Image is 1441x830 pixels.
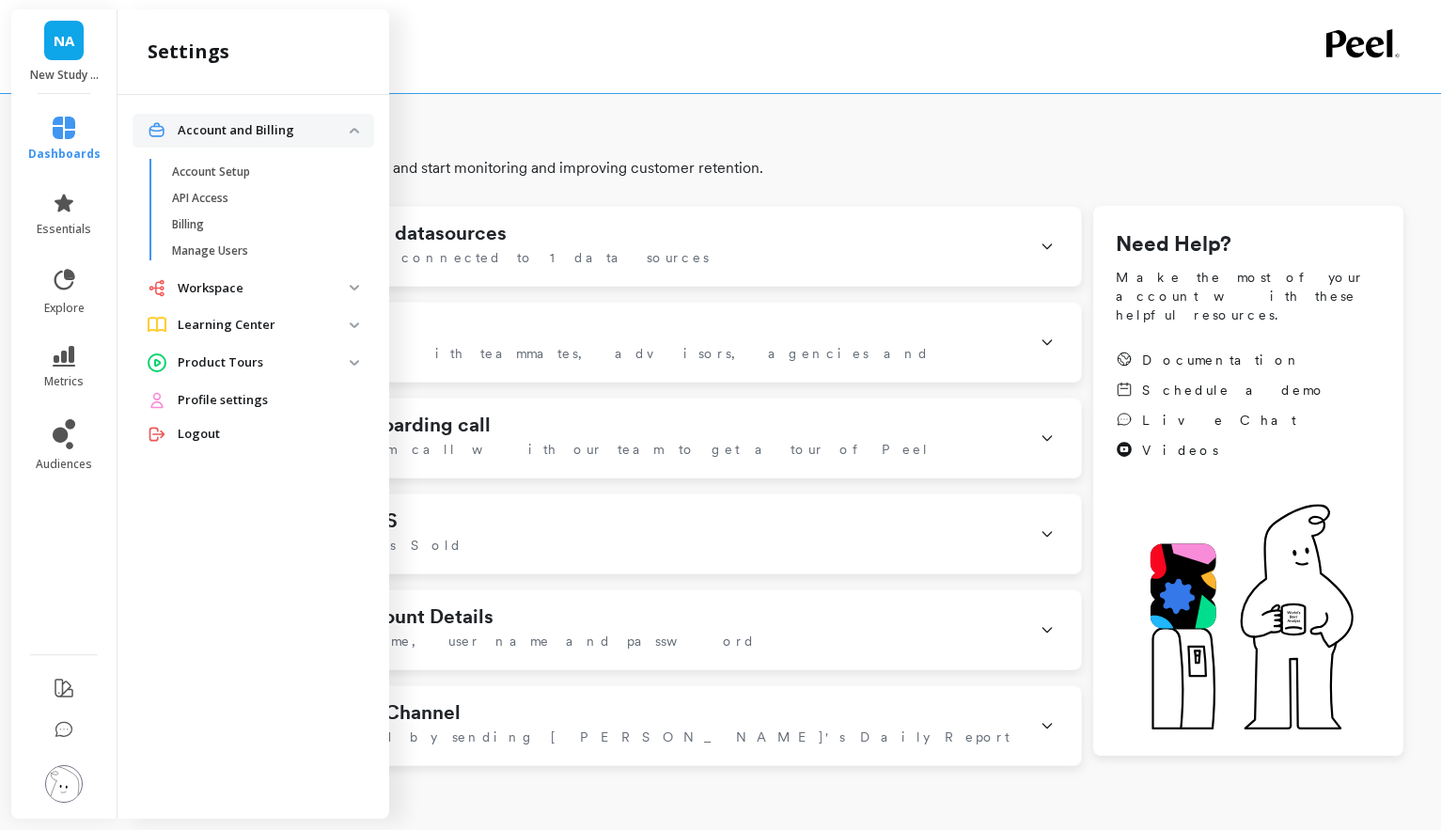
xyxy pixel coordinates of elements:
[178,279,350,298] p: Workspace
[45,765,83,803] img: profile picture
[230,632,756,650] span: Workspace name, user name and password
[158,108,1403,153] h1: Getting Started
[44,374,84,389] span: metrics
[148,317,166,333] img: navigation item icon
[172,164,250,180] p: Account Setup
[36,457,92,472] span: audiences
[178,353,350,372] p: Product Tours
[148,121,166,139] img: navigation item icon
[178,425,220,444] span: Logout
[44,301,85,316] span: explore
[28,147,101,162] span: dashboards
[1116,381,1326,399] a: Schedule a demo
[172,191,228,206] p: API Access
[350,128,359,133] img: down caret icon
[54,30,74,52] span: NA
[1116,228,1381,260] h1: Need Help?
[172,243,248,258] p: Manage Users
[148,353,166,372] img: navigation item icon
[350,285,359,290] img: down caret icon
[148,279,166,297] img: navigation item icon
[37,222,91,237] span: essentials
[1116,441,1326,460] a: Videos
[1116,351,1326,369] a: Documentation
[148,391,166,410] img: navigation item icon
[230,728,1017,765] span: Stay informed by sending [PERSON_NAME]'s Daily Report via Slack
[230,440,930,459] span: Book a Zoom call with our team to get a tour of Peel
[30,68,99,83] p: New Study - Amazon
[1142,441,1218,460] span: Videos
[172,217,204,232] p: Billing
[178,391,268,410] span: Profile settings
[158,157,1403,180] span: Everything you need to set up Peel and start monitoring and improving customer retention.
[178,121,350,140] p: Account and Billing
[350,360,359,366] img: down caret icon
[1142,351,1302,369] span: Documentation
[230,248,709,267] span: We're currently connected to 1 data sources
[230,344,1017,382] span: Share Peel with teammates, advisors, agencies and investors
[1116,268,1381,324] span: Make the most of your account with these helpful resources.
[1142,411,1296,430] span: Live Chat
[1142,381,1326,399] span: Schedule a demo
[178,391,359,410] a: Profile settings
[148,39,229,65] h2: settings
[350,322,359,328] img: down caret icon
[178,316,350,335] p: Learning Center
[148,425,166,444] img: navigation item icon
